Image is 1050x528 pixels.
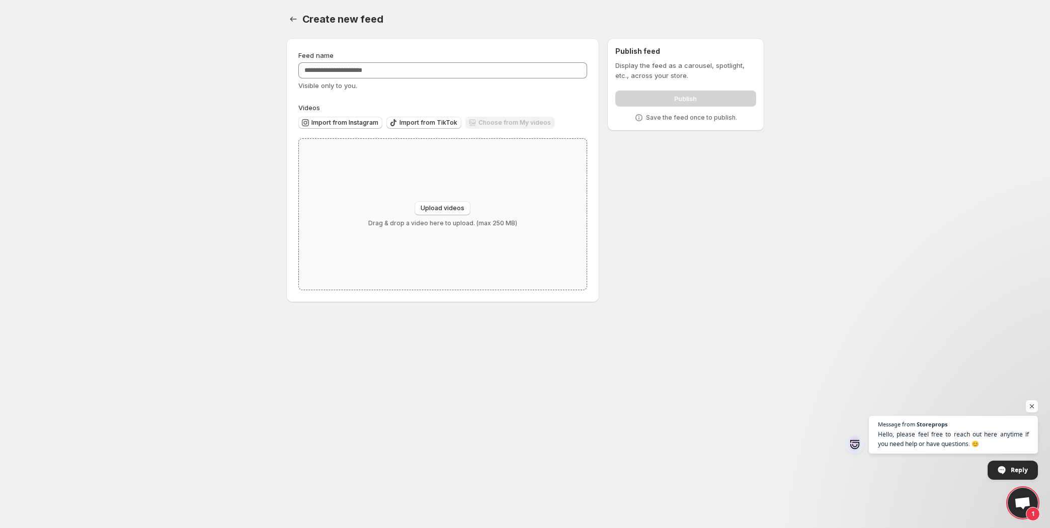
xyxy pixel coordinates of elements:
h2: Publish feed [615,46,756,56]
span: Message from [878,421,915,427]
button: Upload videos [415,201,470,215]
button: Import from Instagram [298,117,382,129]
span: Videos [298,104,320,112]
span: Create new feed [302,13,383,25]
p: Drag & drop a video here to upload. (max 250 MB) [368,219,517,227]
p: Save the feed once to publish. [646,114,737,122]
span: Hello, please feel free to reach out here anytime if you need help or have questions. 😊 [878,429,1029,449]
span: Visible only to you. [298,81,357,90]
span: Feed name [298,51,334,59]
span: Reply [1011,461,1028,479]
span: 1 [1026,507,1040,521]
div: Open chat [1008,488,1038,518]
span: Storeprops [917,421,947,427]
p: Display the feed as a carousel, spotlight, etc., across your store. [615,60,756,80]
span: Import from Instagram [311,119,378,127]
span: Import from TikTok [399,119,457,127]
span: Upload videos [421,204,464,212]
button: Settings [286,12,300,26]
button: Import from TikTok [386,117,461,129]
